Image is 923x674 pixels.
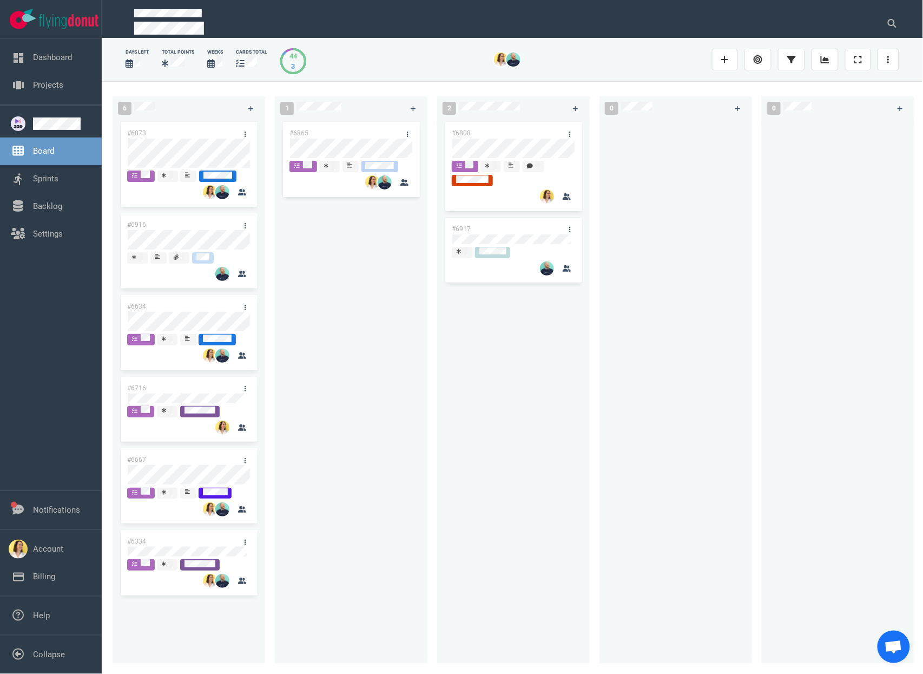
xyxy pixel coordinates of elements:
[365,175,379,189] img: 26
[215,185,229,199] img: 26
[127,129,146,137] a: #6873
[289,129,308,137] a: #6865
[203,574,217,588] img: 26
[878,631,910,663] div: Ouvrir le chat
[443,102,456,115] span: 2
[33,146,54,156] a: Board
[33,201,62,211] a: Backlog
[33,53,72,62] a: Dashboard
[236,49,267,56] div: cards total
[33,572,55,581] a: Billing
[127,456,146,463] a: #6667
[452,225,471,233] a: #6917
[33,544,63,554] a: Account
[280,102,294,115] span: 1
[126,49,149,56] div: days left
[127,221,146,228] a: #6916
[215,502,229,516] img: 26
[215,574,229,588] img: 26
[289,61,297,71] div: 3
[39,14,98,29] img: Flying Donut text logo
[203,349,217,363] img: 26
[203,185,217,199] img: 26
[33,174,58,184] a: Sprints
[203,502,217,516] img: 26
[207,49,223,56] div: Weeks
[215,421,229,435] img: 26
[506,53,520,67] img: 26
[118,102,131,115] span: 6
[33,229,63,239] a: Settings
[378,175,392,189] img: 26
[540,189,554,204] img: 26
[33,650,65,659] a: Collapse
[127,303,146,310] a: #6634
[33,80,63,90] a: Projects
[215,349,229,363] img: 26
[33,611,50,620] a: Help
[33,505,80,515] a: Notifications
[162,49,194,56] div: Total Points
[289,51,297,61] div: 44
[767,102,781,115] span: 0
[494,53,508,67] img: 26
[215,267,229,281] img: 26
[605,102,618,115] span: 0
[127,538,146,545] a: #6334
[540,261,554,276] img: 26
[127,384,146,392] a: #6716
[452,129,471,137] a: #6808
